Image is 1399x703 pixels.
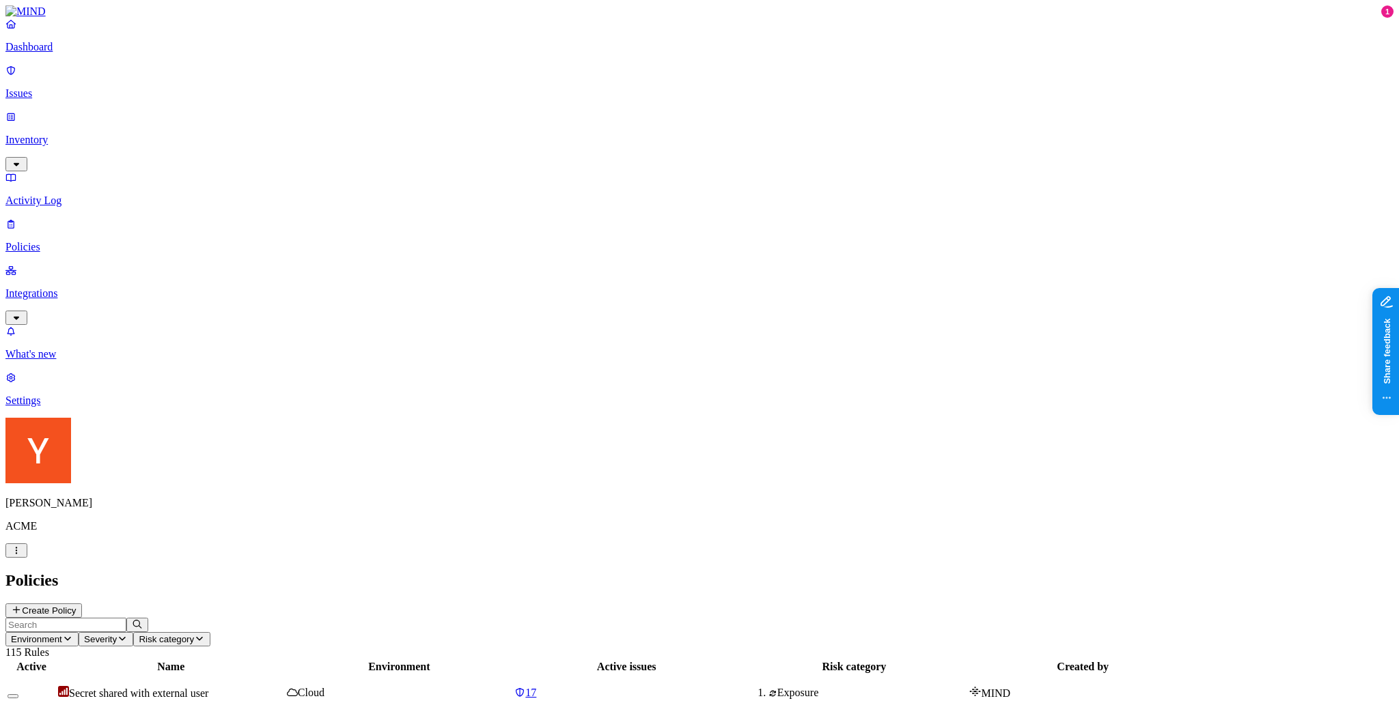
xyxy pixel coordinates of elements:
a: Settings [5,371,1394,407]
input: Search [5,618,126,632]
div: Active [8,661,55,673]
p: Integrations [5,287,1394,300]
div: Active issues [514,661,738,673]
a: 17 [514,687,738,699]
img: MIND [5,5,46,18]
p: Activity Log [5,195,1394,207]
a: Dashboard [5,18,1394,53]
a: Inventory [5,111,1394,169]
p: Inventory [5,134,1394,146]
a: Activity Log [5,171,1394,207]
p: Issues [5,87,1394,100]
a: Policies [5,218,1394,253]
div: Created by [969,661,1196,673]
span: MIND [981,687,1010,699]
a: What's new [5,325,1394,360]
div: Risk category [741,661,967,673]
div: Exposure [768,687,967,699]
a: MIND [5,5,1394,18]
span: Severity [84,634,117,644]
span: Cloud [298,687,324,698]
p: [PERSON_NAME] [5,497,1394,509]
div: 1 [1381,5,1394,18]
span: 17 [525,687,536,698]
img: severity-critical [58,686,69,697]
img: Yoav Shaked [5,418,71,483]
h2: Policies [5,571,1394,590]
div: Environment [287,661,512,673]
img: mind-logo-icon [969,686,981,697]
p: ACME [5,520,1394,532]
a: Integrations [5,264,1394,323]
div: Name [58,661,284,673]
p: Dashboard [5,41,1394,53]
span: Secret shared with external user [69,687,208,699]
p: Policies [5,241,1394,253]
span: 115 Rules [5,646,49,658]
span: Risk category [139,634,194,644]
button: Create Policy [5,603,82,618]
span: Environment [11,634,62,644]
p: What's new [5,348,1394,360]
a: Issues [5,64,1394,100]
p: Settings [5,394,1394,407]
